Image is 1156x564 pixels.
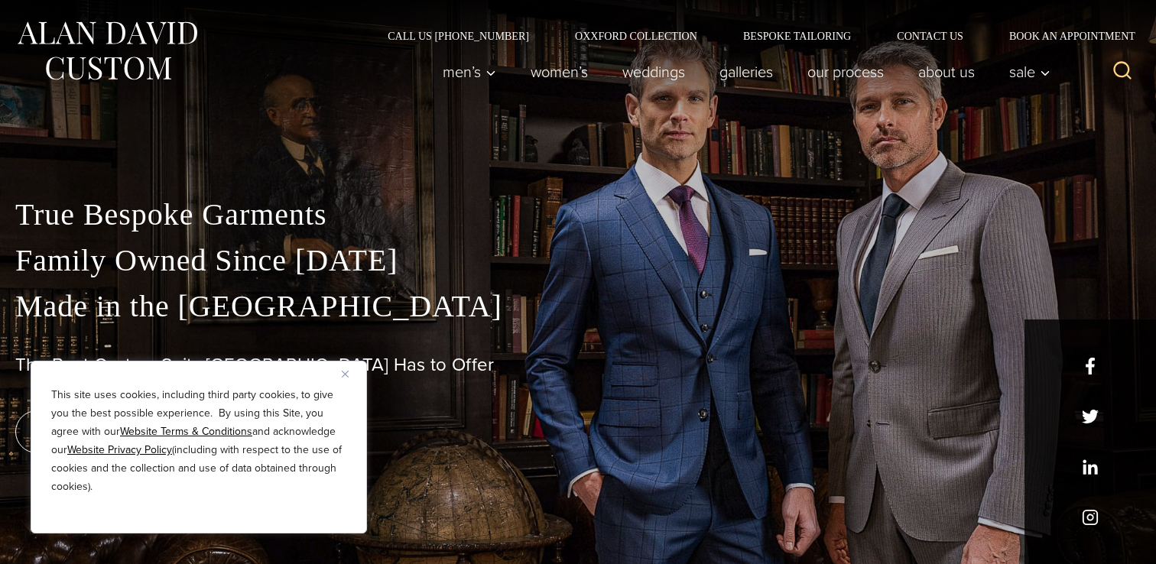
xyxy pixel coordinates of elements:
button: Close [342,365,360,383]
a: Book an Appointment [986,31,1141,41]
button: View Search Form [1104,53,1141,90]
span: Sale [1009,64,1050,79]
a: Galleries [703,57,791,87]
a: Our Process [791,57,901,87]
p: True Bespoke Garments Family Owned Since [DATE] Made in the [GEOGRAPHIC_DATA] [15,192,1141,329]
a: Call Us [PHONE_NUMBER] [365,31,552,41]
nav: Secondary Navigation [365,31,1141,41]
a: Oxxford Collection [552,31,720,41]
a: About Us [901,57,992,87]
a: Website Privacy Policy [67,442,172,458]
nav: Primary Navigation [426,57,1059,87]
a: Website Terms & Conditions [120,423,252,439]
span: Men’s [443,64,496,79]
a: book an appointment [15,410,229,453]
a: Bespoke Tailoring [720,31,874,41]
a: Contact Us [874,31,986,41]
img: Close [342,371,349,378]
img: Alan David Custom [15,17,199,85]
h1: The Best Custom Suits [GEOGRAPHIC_DATA] Has to Offer [15,354,1141,376]
p: This site uses cookies, including third party cookies, to give you the best possible experience. ... [51,386,346,496]
a: weddings [606,57,703,87]
a: Women’s [514,57,606,87]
